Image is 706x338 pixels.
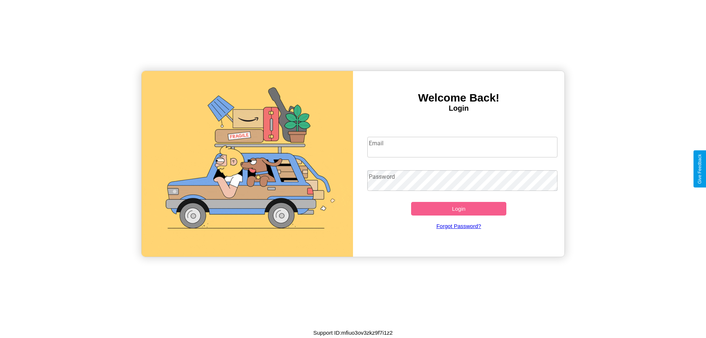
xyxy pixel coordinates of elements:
[364,216,554,236] a: Forgot Password?
[142,71,353,257] img: gif
[353,104,564,113] h4: Login
[411,202,506,216] button: Login
[697,154,702,184] div: Give Feedback
[353,92,564,104] h3: Welcome Back!
[313,328,393,338] p: Support ID: mfiuo3ov3zkz9f7i1z2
